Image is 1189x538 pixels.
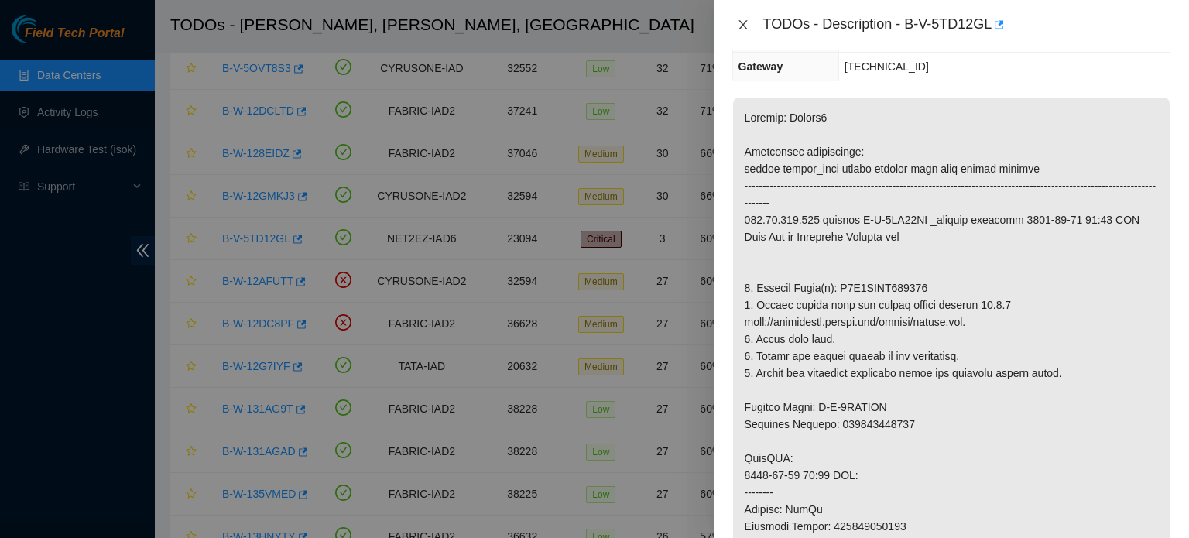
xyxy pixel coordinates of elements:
[845,60,929,73] span: [TECHNICAL_ID]
[738,60,783,73] span: Gateway
[732,18,754,33] button: Close
[737,19,749,31] span: close
[763,12,1170,37] div: TODOs - Description - B-V-5TD12GL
